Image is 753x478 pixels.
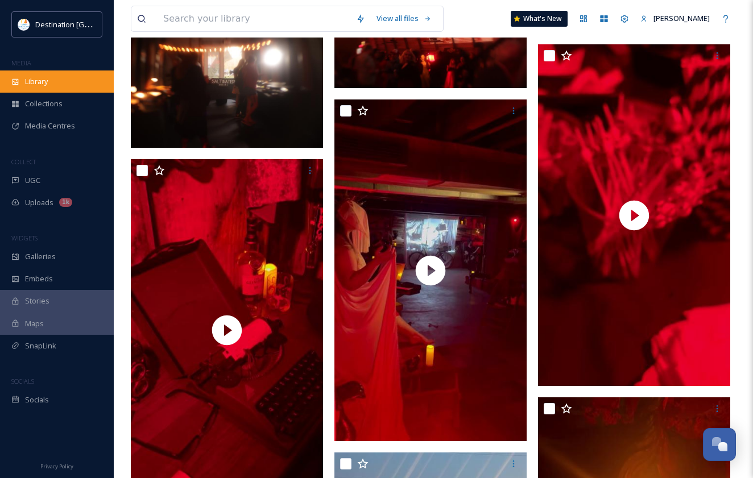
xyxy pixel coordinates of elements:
span: [PERSON_NAME] [653,13,710,23]
span: Collections [25,98,63,109]
button: Open Chat [703,428,736,461]
a: What's New [511,11,568,27]
img: download.png [18,19,30,30]
span: SnapLink [25,340,56,351]
span: UGC [25,175,40,186]
span: Destination [GEOGRAPHIC_DATA] [35,19,148,30]
a: Privacy Policy [40,459,73,472]
div: 1k [59,198,72,207]
span: Maps [25,318,44,329]
span: Stories [25,296,49,306]
span: SOCIALS [11,377,34,385]
span: Library [25,76,48,87]
span: MEDIA [11,59,31,67]
span: Media Centres [25,120,75,131]
img: thumbnail [334,99,527,441]
img: thumbnail [538,44,730,386]
span: Socials [25,394,49,405]
input: Search your library [158,6,350,31]
a: View all files [371,7,437,30]
span: Privacy Policy [40,463,73,470]
span: Uploads [25,197,53,208]
a: [PERSON_NAME] [635,7,715,30]
span: Embeds [25,273,53,284]
span: COLLECT [11,157,36,166]
span: WIDGETS [11,234,38,242]
img: IMG_3944-Jasper%20Dunesand.JPG [131,20,323,148]
span: Galleries [25,251,56,262]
